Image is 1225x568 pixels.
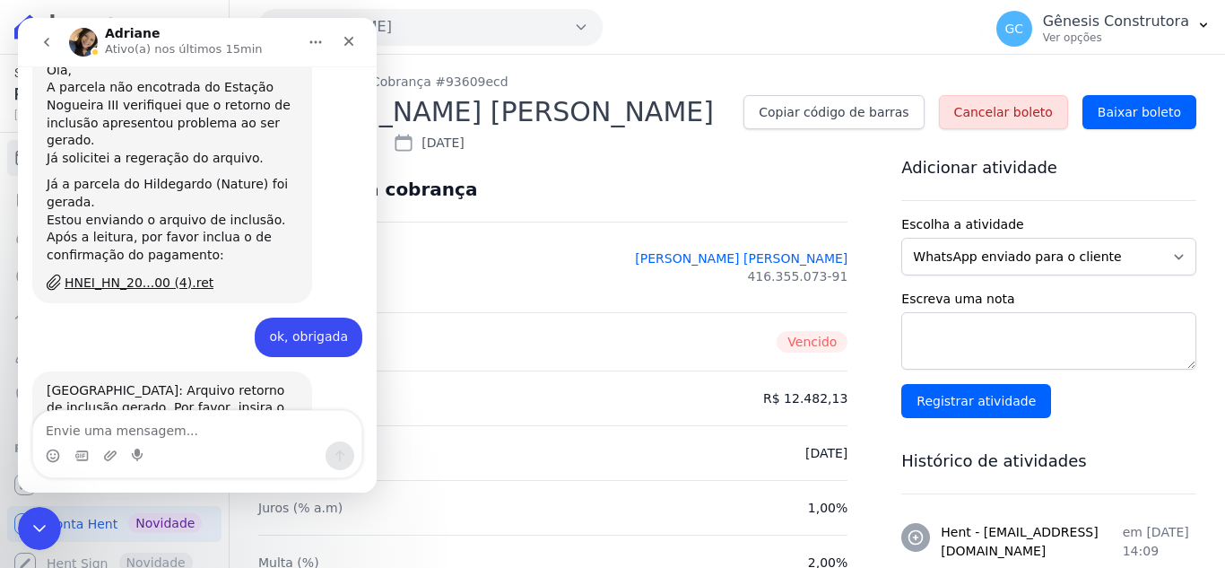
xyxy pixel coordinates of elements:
a: Troca de Arquivos [7,298,222,334]
div: ok, obrigada [237,300,344,339]
p: em [DATE] 14:09 [1123,523,1196,561]
button: Início [281,7,315,41]
a: [PERSON_NAME] [PERSON_NAME] [635,249,847,267]
span: 416.355.073-91 [747,267,847,285]
p: Ativo(a) nos últimos 15min [87,22,245,40]
a: Cancelar boleto [939,95,1068,129]
div: Estou enviando o arquivo de inclusão. Após a leitura, por favor inclua o de confirmação do pagame... [29,194,280,247]
dd: R$ 12.482,13 [763,389,847,407]
a: Clientes [7,337,222,373]
span: [DATE] 15:10 [14,107,193,123]
span: Saldo atual [14,64,193,83]
div: Gênesis diz… [14,300,344,354]
div: Já a parcela do Hildegardo (Nature) foi gerada. [29,158,280,193]
div: Plataformas [14,438,214,459]
span: Copiar código de barras [759,103,908,121]
a: Recebíveis [7,467,222,502]
button: Enviar uma mensagem [308,424,336,452]
button: Upload do anexo [85,431,100,445]
a: Cobranças [7,140,222,176]
div: Olá,A parcela não encotrada do Estação Nogueira III verifiquei que o retorno de inclusão apresent... [14,33,294,286]
span: Conta Hent [47,515,117,533]
h3: Adicionar atividade [901,157,1196,179]
dt: Juros (% a.m) [258,499,343,517]
a: Baixar boleto [1082,95,1196,129]
div: [DATE] [393,132,464,153]
p: Gênesis Construtora [1043,13,1189,31]
iframe: Intercom live chat [18,18,377,493]
span: Baixar boleto [1098,103,1181,121]
button: Start recording [114,431,128,445]
span: R$ 5.302,88 [14,83,193,107]
nav: Breadcrumb [258,73,1196,92]
div: Fechar [315,7,347,39]
button: GC Gênesis Construtora Ver opções [982,4,1225,54]
div: ok, obrigada [251,310,330,328]
a: Extrato [7,179,222,215]
a: Pagamentos [7,258,222,294]
h3: Histórico de atividades [901,450,1196,472]
h3: Hent - [EMAIL_ADDRESS][DOMAIN_NAME] [941,523,1122,561]
button: Selecionador de GIF [56,431,71,445]
div: A parcela não encotrada do Estação Nogueira III verifiquei que o retorno de inclusão apresentou p... [29,61,280,131]
a: Nova transferência [7,219,222,255]
div: Já solicitei a regeração do arquivo. [29,132,280,150]
label: Escreva uma nota [901,290,1196,309]
div: HNEI_HN_20...00 (4).ret [47,256,195,275]
div: [GEOGRAPHIC_DATA]: Arquivo retorno de inclusão gerado. Por favor, insira o arquivo abaixo no erp ... [29,364,280,452]
div: Adriane diz… [14,33,344,301]
iframe: Intercom live chat [18,507,61,550]
a: HNEI_HN_20...00 (4).ret [29,255,280,275]
span: Novidade [128,513,202,533]
div: Adriane diz… [14,354,344,506]
textarea: Envie uma mensagem... [15,393,343,424]
button: Selecionador de Emoji [28,431,42,445]
span: Cancelar boleto [954,103,1053,121]
a: Conta Hent Novidade [7,506,222,542]
span: GC [1004,22,1023,35]
label: Escolha a atividade [901,215,1196,234]
input: Registrar atividade [901,384,1051,418]
a: Negativação [7,377,222,413]
p: Ver opções [1043,31,1189,45]
a: Copiar código de barras [743,95,924,129]
button: [PERSON_NAME] [258,9,603,45]
div: [GEOGRAPHIC_DATA]: Arquivo retorno de inclusão gerado. Por favor, insira o arquivo abaixo no erp ... [14,354,294,492]
h2: [PERSON_NAME] [PERSON_NAME] [258,92,729,132]
a: Cobrança #93609ecd [371,73,508,92]
div: Olá, [29,44,280,62]
dd: 1,00% [808,499,847,517]
span: Vencido [777,331,847,353]
dd: [DATE] [805,444,847,462]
